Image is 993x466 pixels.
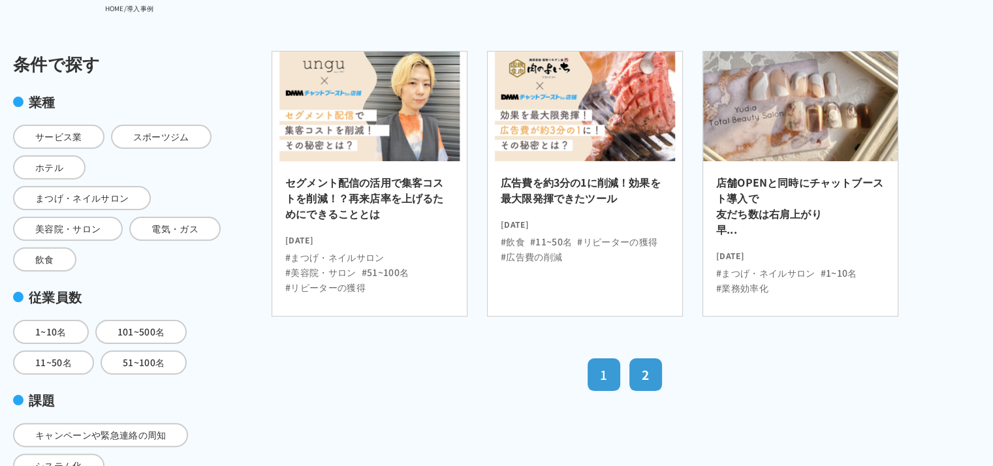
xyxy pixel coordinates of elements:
div: 業種 [13,92,222,112]
li: 導入事例 [127,1,153,16]
span: 電気・ガス [129,217,221,241]
h2: セグメント配信の活用で集客コストを削減！？再来店率を上げるためにできることとは [285,174,454,229]
li: #51~100名 [362,266,409,279]
span: キャンペーンや緊急連絡の周知 [13,423,188,447]
li: #業務効率化 [716,281,768,295]
span: 11~50名 [13,350,94,375]
span: 2 [642,365,649,383]
span: 51~100名 [101,350,187,375]
span: 1 [600,365,607,383]
div: 条件で探す [13,51,222,76]
time: [DATE] [716,245,885,261]
time: [DATE] [501,213,669,230]
span: まつげ・ネイルサロン [13,186,151,210]
div: 従業員数 [13,287,222,307]
span: スポーツジム [111,125,212,149]
h2: 広告費を約3分の1に削減！効果を最大限発揮できたツール [501,174,669,213]
span: 飲食 [13,247,76,272]
h2: 店舗OPENと同時にチャットブースト導入で 友だち数は右肩上がり 早... [716,174,885,245]
span: ホテル [13,155,86,179]
li: #1~10名 [821,266,857,280]
div: 課題 [13,390,222,410]
li: #11~50名 [530,235,572,249]
a: 1 [588,358,620,391]
a: 広告費を約3分の1に削減！効果を最大限発揮できたツール [DATE] #飲食#11~50名#リピーターの獲得#広告費の削減 [487,51,683,317]
li: #まつげ・ネイルサロン [716,266,815,280]
span: 1~10名 [13,320,89,344]
span: 美容院・サロン [13,217,123,241]
li: #飲食 [501,235,525,249]
time: [DATE] [285,229,454,245]
a: 店舗OPENと同時にチャットブースト導入で友だち数は右肩上がり早... [DATE] #まつげ・ネイルサロン#1~10名#業務効率化 [702,51,898,317]
li: #美容院・サロン [285,266,356,279]
span: サービス業 [13,125,104,149]
a: セグメント配信の活用で集客コストを削減！？再来店率を上げるためにできることとは [DATE] #まつげ・ネイルサロン#美容院・サロン#51~100名#リピーターの獲得 [272,51,467,317]
li: #リピーターの獲得 [577,235,657,249]
a: HOME [105,3,124,13]
span: 101~500名 [95,320,187,344]
li: / [124,1,127,16]
li: #広告費の削減 [501,250,562,264]
li: #リピーターの獲得 [285,281,366,294]
li: #まつげ・ネイルサロン [285,251,385,264]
